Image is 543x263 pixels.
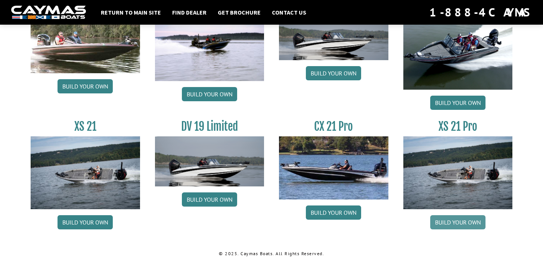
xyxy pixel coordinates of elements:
img: dv-19-ban_from_website_for_caymas_connect.png [279,10,388,60]
a: Contact Us [268,7,310,17]
a: Build your own [182,87,237,101]
img: white-logo-c9c8dbefe5ff5ceceb0f0178aa75bf4bb51f6bca0971e226c86eb53dfe498488.png [11,6,86,19]
a: Get Brochure [214,7,264,17]
a: Build your own [182,192,237,207]
img: CX-21Pro_thumbnail.jpg [279,136,388,199]
img: DV22_original_motor_cropped_for_caymas_connect.jpg [155,10,264,81]
a: Build your own [430,96,485,110]
img: DV_20_from_website_for_caymas_connect.png [403,10,513,90]
div: 1-888-4CAYMAS [429,4,532,21]
h3: CX 21 Pro [279,120,388,133]
a: Build your own [430,215,485,229]
p: © 2025. Caymas Boats. All Rights Reserved. [31,250,512,257]
a: Return to main site [97,7,165,17]
img: XS_21_thumbnail.jpg [403,136,513,209]
a: Find Dealer [168,7,210,17]
img: XS_21_thumbnail.jpg [31,136,140,209]
img: CX21_thumb.jpg [31,10,140,73]
img: dv-19-ban_from_website_for_caymas_connect.png [155,136,264,186]
h3: DV 19 Limited [155,120,264,133]
a: Build your own [58,79,113,93]
a: Build your own [306,66,361,80]
a: Build your own [58,215,113,229]
h3: XS 21 Pro [403,120,513,133]
a: Build your own [306,205,361,220]
h3: XS 21 [31,120,140,133]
